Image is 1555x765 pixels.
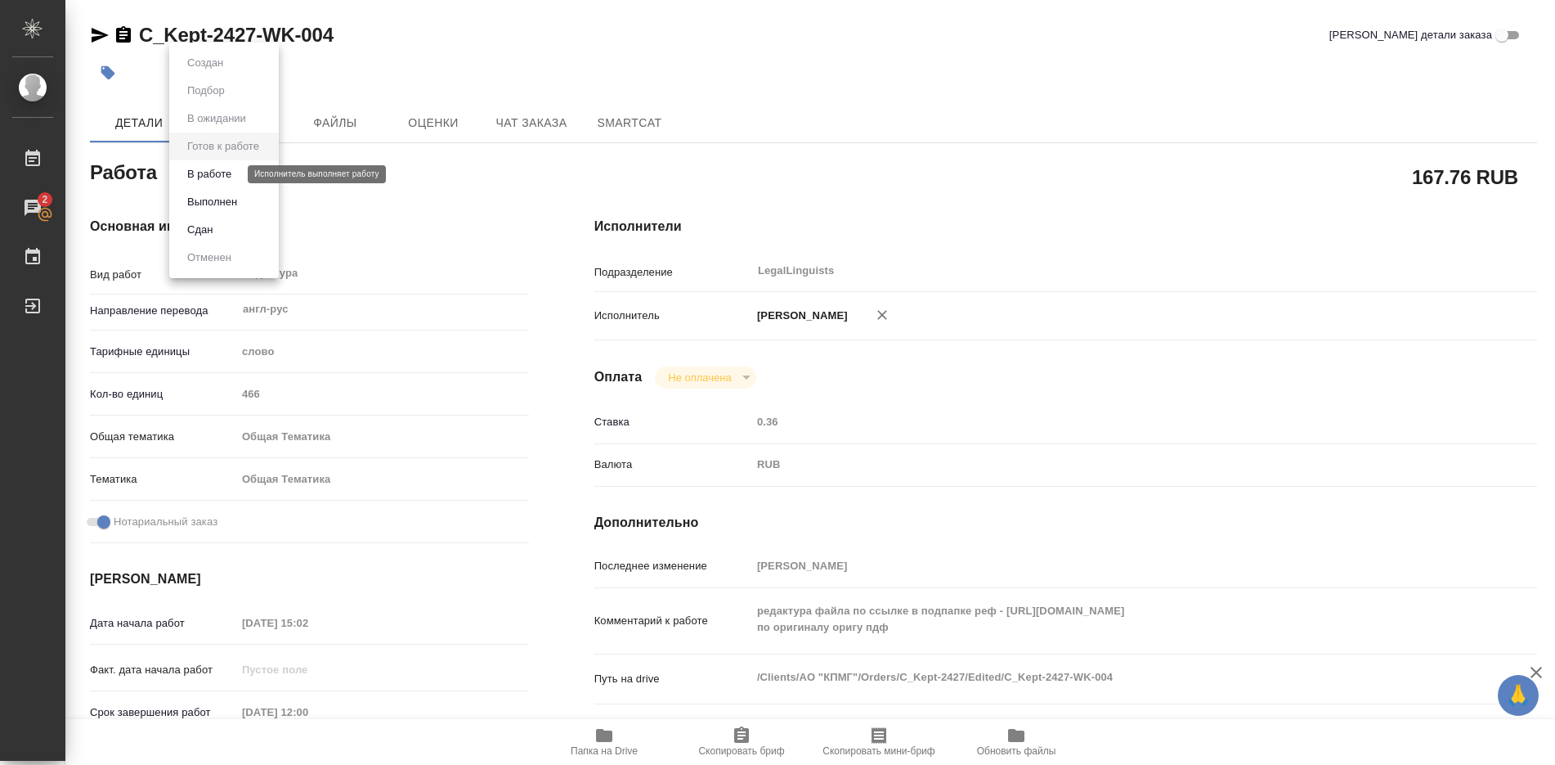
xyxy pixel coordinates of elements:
button: Выполнен [182,193,242,211]
button: Сдан [182,221,217,239]
button: Готов к работе [182,137,264,155]
button: Отменен [182,249,236,267]
button: Создан [182,54,228,72]
button: В работе [182,165,236,183]
button: Подбор [182,82,230,100]
button: В ожидании [182,110,251,128]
